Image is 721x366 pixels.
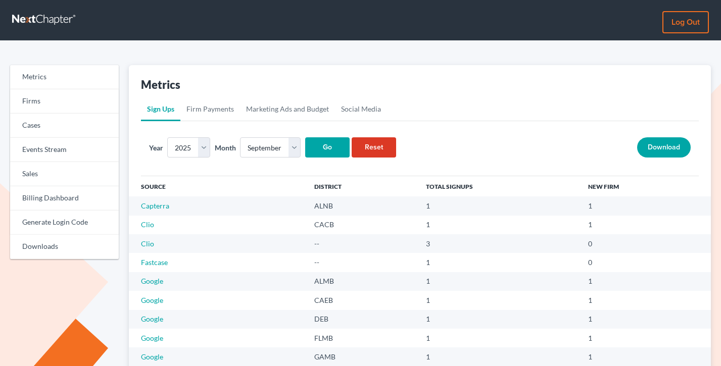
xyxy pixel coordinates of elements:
[305,137,350,158] input: Go
[306,272,418,291] td: ALMB
[580,234,711,253] td: 0
[418,347,580,366] td: 1
[141,352,163,361] a: Google
[141,277,163,285] a: Google
[580,196,711,215] td: 1
[141,258,168,267] a: Fastcase
[10,186,119,211] a: Billing Dashboard
[141,296,163,304] a: Google
[306,234,418,253] td: --
[580,291,711,309] td: 1
[306,176,418,196] th: District
[418,329,580,347] td: 1
[418,310,580,329] td: 1
[306,216,418,234] td: CACB
[10,65,119,89] a: Metrics
[10,211,119,235] a: Generate Login Code
[141,220,154,229] a: Clio
[418,234,580,253] td: 3
[306,196,418,215] td: ALNB
[418,216,580,234] td: 1
[580,253,711,272] td: 0
[306,310,418,329] td: DEB
[141,201,169,210] a: Capterra
[240,97,335,121] a: Marketing Ads and Budget
[10,114,119,138] a: Cases
[129,176,307,196] th: Source
[352,137,396,158] a: Reset
[580,176,711,196] th: New Firm
[215,142,236,153] label: Month
[306,291,418,309] td: CAEB
[580,272,711,291] td: 1
[10,138,119,162] a: Events Stream
[141,77,180,92] div: Metrics
[141,334,163,342] a: Google
[662,11,709,33] a: Log out
[306,253,418,272] td: --
[580,310,711,329] td: 1
[418,253,580,272] td: 1
[141,97,180,121] a: Sign Ups
[141,239,154,248] a: Clio
[580,329,711,347] td: 1
[418,272,580,291] td: 1
[10,89,119,114] a: Firms
[335,97,387,121] a: Social Media
[10,162,119,186] a: Sales
[580,216,711,234] td: 1
[180,97,240,121] a: Firm Payments
[306,347,418,366] td: GAMB
[418,196,580,215] td: 1
[306,329,418,347] td: FLMB
[418,176,580,196] th: Total signups
[149,142,163,153] label: Year
[141,315,163,323] a: Google
[418,291,580,309] td: 1
[10,235,119,259] a: Downloads
[637,137,691,158] input: Download
[580,347,711,366] td: 1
